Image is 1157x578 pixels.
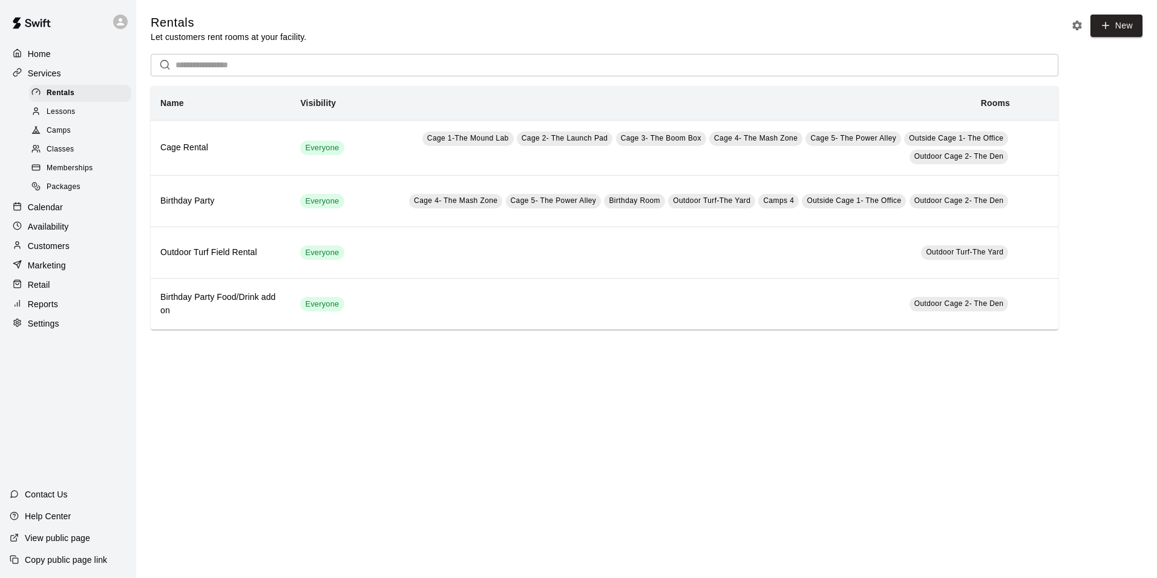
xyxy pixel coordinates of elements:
div: Packages [29,179,131,196]
div: This service is visible to all of your customers [300,141,344,155]
span: Classes [47,144,74,156]
a: Camps [29,122,136,141]
p: Home [28,48,51,60]
span: Outdoor Cage 2- The Den [914,152,1004,161]
span: Cage 5- The Power Alley [810,134,896,142]
a: Home [10,45,126,63]
a: Reports [10,295,126,313]
div: This service is visible to all of your customers [300,297,344,311]
div: Memberships [29,160,131,177]
p: View public page [25,532,90,544]
span: Memberships [47,162,93,174]
div: Lessons [29,104,131,121]
span: Cage 4- The Mash Zone [414,196,497,205]
a: Memberships [29,159,136,178]
p: Let customers rent rooms at your facility. [151,31,306,43]
p: Settings [28,317,59,330]
a: Lessons [29,102,136,121]
p: Customers [28,240,70,252]
b: Name [160,98,184,108]
span: Packages [47,181,80,193]
span: Outside Cage 1- The Office [807,196,901,205]
span: Cage 5- The Power Alley [511,196,597,205]
span: Rentals [47,87,74,99]
span: Cage 4- The Mash Zone [714,134,798,142]
a: Settings [10,314,126,333]
span: Camps 4 [763,196,794,205]
p: Services [28,67,61,79]
button: Rental settings [1068,16,1086,35]
h6: Birthday Party Food/Drink add on [160,291,281,317]
span: Everyone [300,299,344,310]
div: This service is visible to all of your customers [300,245,344,260]
h6: Birthday Party [160,194,281,208]
a: Packages [29,178,136,197]
span: Outdoor Turf-The Yard [673,196,750,205]
b: Rooms [981,98,1010,108]
span: Cage 3- The Boom Box [621,134,701,142]
span: Cage 2- The Launch Pad [522,134,608,142]
span: Everyone [300,142,344,154]
p: Contact Us [25,488,68,500]
span: Outside Cage 1- The Office [909,134,1003,142]
div: Camps [29,122,131,139]
p: Help Center [25,510,71,522]
a: Rentals [29,84,136,102]
span: Outdoor Cage 2- The Den [914,299,1004,308]
p: Copy public page link [25,554,107,566]
div: Rentals [29,85,131,102]
p: Calendar [28,201,63,213]
a: Retail [10,276,126,294]
span: Camps [47,125,71,137]
span: Birthday Room [609,196,660,205]
span: Lessons [47,106,76,118]
a: Customers [10,237,126,255]
div: Classes [29,141,131,158]
div: This service is visible to all of your customers [300,194,344,208]
span: Everyone [300,247,344,259]
p: Retail [28,279,50,291]
p: Reports [28,298,58,310]
h6: Cage Rental [160,141,281,154]
span: Cage 1-The Mound Lab [427,134,509,142]
span: Outdoor Turf-The Yard [926,248,1003,256]
a: Services [10,64,126,82]
a: Calendar [10,198,126,216]
span: Everyone [300,196,344,207]
p: Availability [28,221,69,233]
a: Marketing [10,256,126,274]
span: Outdoor Cage 2- The Den [914,196,1004,205]
h5: Rentals [151,15,306,31]
h6: Outdoor Turf Field Rental [160,246,281,259]
a: Availability [10,218,126,236]
p: Marketing [28,259,66,271]
a: Classes [29,141,136,159]
table: simple table [151,86,1058,330]
b: Visibility [300,98,336,108]
a: New [1090,15,1142,37]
